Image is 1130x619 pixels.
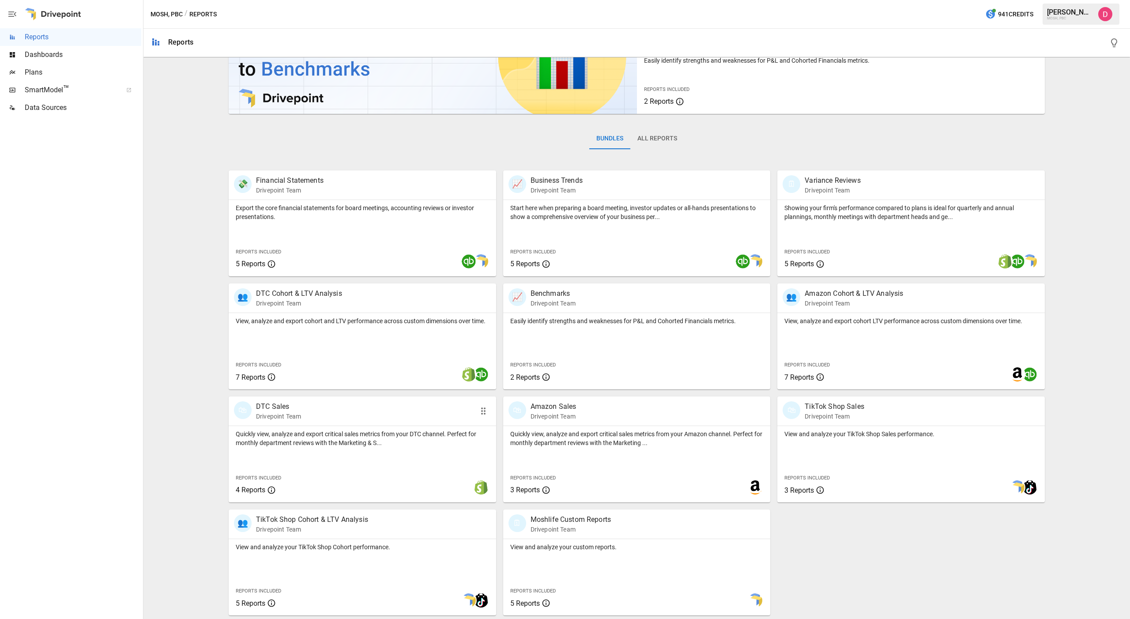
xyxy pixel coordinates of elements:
[236,204,489,221] p: Export the core financial statements for board meetings, accounting reviews or investor presentat...
[805,175,860,186] p: Variance Reviews
[589,128,630,149] button: Bundles
[783,175,800,193] div: 🗓
[531,525,611,534] p: Drivepoint Team
[256,514,368,525] p: TikTok Shop Cohort & LTV Analysis
[234,175,252,193] div: 💸
[508,175,526,193] div: 📈
[236,260,265,268] span: 5 Reports
[1023,254,1037,268] img: smart model
[1023,480,1037,494] img: tiktok
[25,85,117,95] span: SmartModel
[256,186,324,195] p: Drivepoint Team
[236,249,281,255] span: Reports Included
[531,175,583,186] p: Business Trends
[805,299,903,308] p: Drivepoint Team
[236,362,281,368] span: Reports Included
[25,102,141,113] span: Data Sources
[236,430,489,447] p: Quickly view, analyze and export critical sales metrics from your DTC channel. Perfect for monthl...
[234,288,252,306] div: 👥
[256,412,301,421] p: Drivepoint Team
[234,514,252,532] div: 👥
[256,525,368,534] p: Drivepoint Team
[236,543,489,551] p: View and analyze your TikTok Shop Cohort performance.
[25,32,141,42] span: Reports
[531,412,576,421] p: Drivepoint Team
[748,593,762,608] img: smart model
[236,599,265,608] span: 5 Reports
[256,401,301,412] p: DTC Sales
[510,588,556,594] span: Reports Included
[25,67,141,78] span: Plans
[474,480,488,494] img: shopify
[784,204,1038,221] p: Showing your firm's performance compared to plans is ideal for quarterly and annual plannings, mo...
[982,6,1037,23] button: 941Credits
[510,249,556,255] span: Reports Included
[168,38,193,46] div: Reports
[805,412,864,421] p: Drivepoint Team
[805,401,864,412] p: TikTok Shop Sales
[510,599,540,608] span: 5 Reports
[998,254,1012,268] img: shopify
[474,593,488,608] img: tiktok
[462,367,476,381] img: shopify
[236,317,489,325] p: View, analyze and export cohort and LTV performance across custom dimensions over time.
[236,588,281,594] span: Reports Included
[805,288,903,299] p: Amazon Cohort & LTV Analysis
[784,260,814,268] span: 5 Reports
[1098,7,1112,21] img: Andrew Horton
[531,401,576,412] p: Amazon Sales
[185,9,188,20] div: /
[508,288,526,306] div: 📈
[236,475,281,481] span: Reports Included
[630,128,684,149] button: All Reports
[510,543,764,551] p: View and analyze your custom reports.
[474,254,488,268] img: smart model
[1093,2,1118,26] button: Andrew Horton
[462,593,476,608] img: smart model
[783,288,800,306] div: 👥
[1047,16,1093,20] div: MOSH, PBC
[462,254,476,268] img: quickbooks
[531,186,583,195] p: Drivepoint Team
[510,260,540,268] span: 5 Reports
[784,249,830,255] span: Reports Included
[256,288,342,299] p: DTC Cohort & LTV Analysis
[510,475,556,481] span: Reports Included
[783,401,800,419] div: 🛍
[1010,480,1025,494] img: smart model
[236,373,265,381] span: 7 Reports
[748,480,762,494] img: amazon
[805,186,860,195] p: Drivepoint Team
[784,486,814,494] span: 3 Reports
[510,362,556,368] span: Reports Included
[508,514,526,532] div: 🗓
[784,317,1038,325] p: View, analyze and export cohort LTV performance across custom dimensions over time.
[1010,367,1025,381] img: amazon
[531,299,576,308] p: Drivepoint Team
[644,87,689,92] span: Reports Included
[784,362,830,368] span: Reports Included
[151,9,183,20] button: MOSH, PBC
[784,373,814,381] span: 7 Reports
[510,317,764,325] p: Easily identify strengths and weaknesses for P&L and Cohorted Financials metrics.
[510,204,764,221] p: Start here when preparing a board meeting, investor updates or all-hands presentations to show a ...
[736,254,750,268] img: quickbooks
[234,401,252,419] div: 🛍
[644,97,674,106] span: 2 Reports
[1023,367,1037,381] img: quickbooks
[474,367,488,381] img: quickbooks
[784,430,1038,438] p: View and analyze your TikTok Shop Sales performance.
[531,514,611,525] p: Moshlife Custom Reports
[256,175,324,186] p: Financial Statements
[508,401,526,419] div: 🛍
[644,56,1038,65] p: Easily identify strengths and weaknesses for P&L and Cohorted Financials metrics.
[256,299,342,308] p: Drivepoint Team
[25,49,141,60] span: Dashboards
[998,9,1033,20] span: 941 Credits
[748,254,762,268] img: smart model
[63,83,69,94] span: ™
[510,430,764,447] p: Quickly view, analyze and export critical sales metrics from your Amazon channel. Perfect for mon...
[531,288,576,299] p: Benchmarks
[236,486,265,494] span: 4 Reports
